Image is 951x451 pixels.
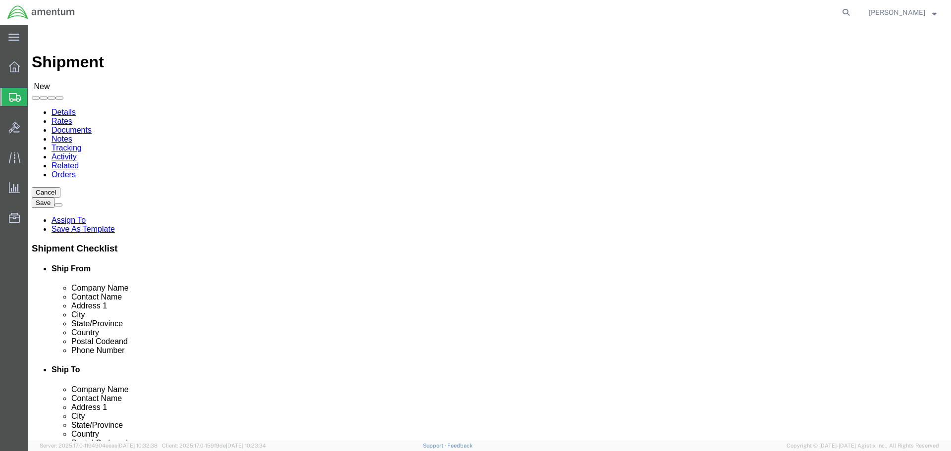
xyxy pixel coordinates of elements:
button: [PERSON_NAME] [868,6,937,18]
span: [DATE] 10:23:34 [226,443,266,449]
a: Feedback [447,443,473,449]
span: Server: 2025.17.0-1194904eeae [40,443,158,449]
span: Nick Riddle [869,7,925,18]
span: Client: 2025.17.0-159f9de [162,443,266,449]
span: Copyright © [DATE]-[DATE] Agistix Inc., All Rights Reserved [787,442,939,450]
span: [DATE] 10:32:38 [117,443,158,449]
a: Support [423,443,448,449]
iframe: FS Legacy Container [28,25,951,441]
img: logo [7,5,75,20]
